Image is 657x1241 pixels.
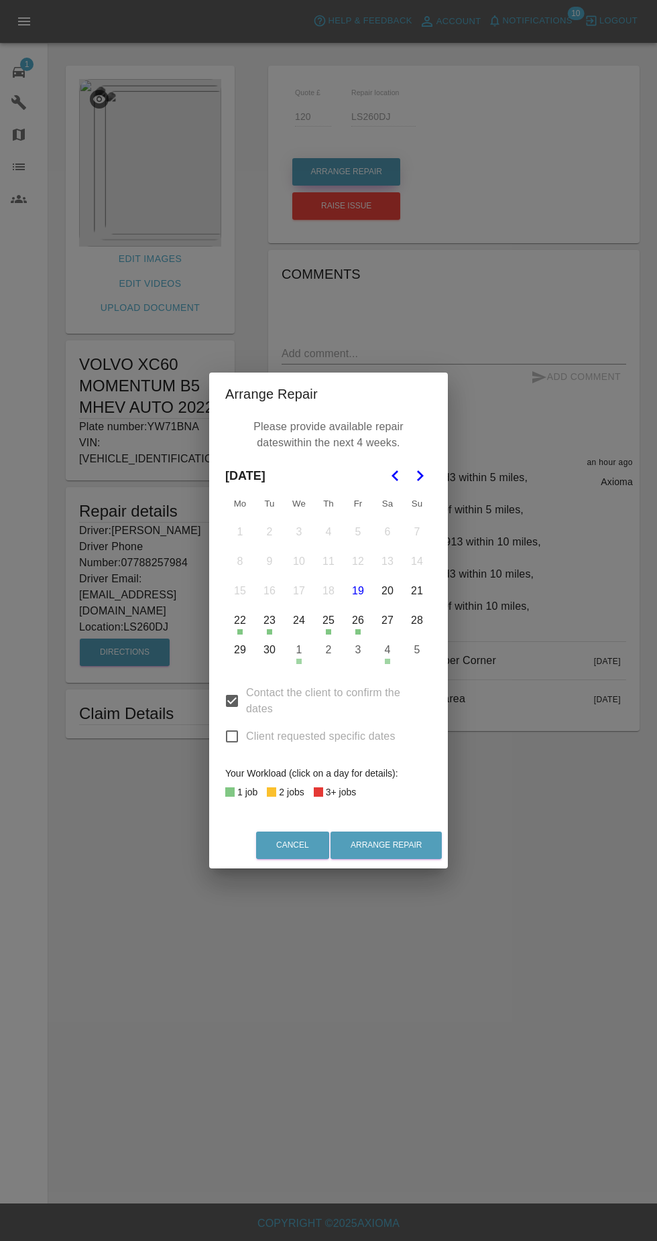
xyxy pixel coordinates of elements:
[403,547,431,576] button: Sunday, September 14th, 2025
[344,518,372,546] button: Friday, September 5th, 2025
[255,547,284,576] button: Tuesday, September 9th, 2025
[255,636,284,664] button: Tuesday, September 30th, 2025
[285,547,313,576] button: Wednesday, September 10th, 2025
[373,547,402,576] button: Saturday, September 13th, 2025
[209,373,448,415] h2: Arrange Repair
[403,577,431,605] button: Sunday, September 21st, 2025
[225,461,265,491] span: [DATE]
[403,606,431,635] button: Sunday, September 28th, 2025
[284,491,314,517] th: Wednesday
[246,728,396,744] span: Client requested specific dates
[255,577,284,605] button: Tuesday, September 16th, 2025
[383,464,408,488] button: Go to the Previous Month
[285,577,313,605] button: Wednesday, September 17th, 2025
[285,518,313,546] button: Wednesday, September 3rd, 2025
[408,464,432,488] button: Go to the Next Month
[255,606,284,635] button: Tuesday, September 23rd, 2025
[326,784,357,800] div: 3+ jobs
[344,636,372,664] button: Friday, October 3rd, 2025
[226,518,254,546] button: Monday, September 1st, 2025
[314,606,343,635] button: Thursday, September 25th, 2025
[343,491,373,517] th: Friday
[285,606,313,635] button: Wednesday, September 24th, 2025
[402,491,432,517] th: Sunday
[314,518,343,546] button: Thursday, September 4th, 2025
[255,491,284,517] th: Tuesday
[373,606,402,635] button: Saturday, September 27th, 2025
[256,832,329,859] button: Cancel
[331,832,442,859] button: Arrange Repair
[373,491,402,517] th: Saturday
[344,577,372,605] button: Today, Friday, September 19th, 2025
[403,636,431,664] button: Sunday, October 5th, 2025
[344,547,372,576] button: Friday, September 12th, 2025
[314,491,343,517] th: Thursday
[314,547,343,576] button: Thursday, September 11th, 2025
[373,577,402,605] button: Saturday, September 20th, 2025
[226,606,254,635] button: Monday, September 22nd, 2025
[225,491,255,517] th: Monday
[225,491,432,665] table: September 2025
[279,784,304,800] div: 2 jobs
[255,518,284,546] button: Tuesday, September 2nd, 2025
[225,765,432,781] div: Your Workload (click on a day for details):
[226,547,254,576] button: Monday, September 8th, 2025
[314,636,343,664] button: Thursday, October 2nd, 2025
[373,636,402,664] button: Saturday, October 4th, 2025
[403,518,431,546] button: Sunday, September 7th, 2025
[237,784,257,800] div: 1 job
[314,577,343,605] button: Thursday, September 18th, 2025
[344,606,372,635] button: Friday, September 26th, 2025
[285,636,313,664] button: Wednesday, October 1st, 2025
[232,415,425,454] p: Please provide available repair dates within the next 4 weeks.
[373,518,402,546] button: Saturday, September 6th, 2025
[226,577,254,605] button: Monday, September 15th, 2025
[226,636,254,664] button: Monday, September 29th, 2025
[246,685,421,717] span: Contact the client to confirm the dates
